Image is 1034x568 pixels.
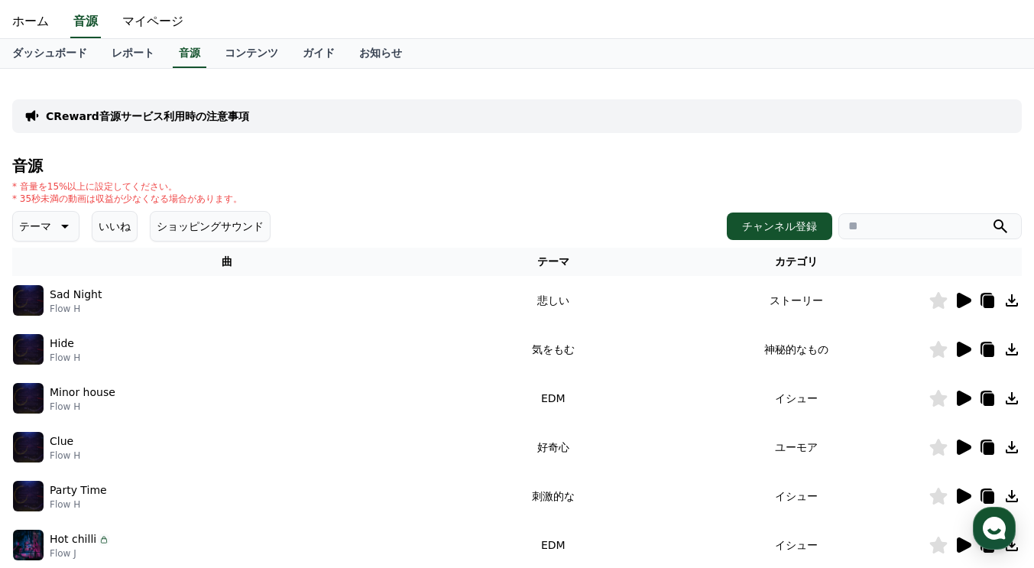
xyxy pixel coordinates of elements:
[12,193,242,205] p: * 35秒未満の動画は収益が少なくなる場合があります。
[226,464,264,476] span: Settings
[664,472,929,521] td: イシュー
[13,481,44,511] img: music
[50,450,80,462] p: Flow H
[442,423,664,472] td: 好奇心
[13,285,44,316] img: music
[39,464,66,476] span: Home
[46,109,249,124] a: CReward音源サービス利用時の注意事項
[442,374,664,423] td: EDM
[50,401,115,413] p: Flow H
[12,157,1022,174] h4: 音源
[727,213,832,240] button: チャンネル登録
[212,39,290,68] a: コンテンツ
[12,211,79,242] button: テーマ
[664,374,929,423] td: イシュー
[664,276,929,325] td: ストーリー
[50,547,110,560] p: Flow J
[50,531,96,547] p: Hot chilli
[442,276,664,325] td: 悲しい
[50,498,107,511] p: Flow H
[110,6,196,38] a: マイページ
[50,482,107,498] p: Party Time
[19,216,51,237] p: テーマ
[50,287,102,303] p: Sad Night
[197,441,293,479] a: Settings
[50,352,80,364] p: Flow H
[70,6,101,38] a: 音源
[664,248,929,276] th: カテゴリ
[664,325,929,374] td: 神秘的なもの
[50,336,74,352] p: Hide
[442,472,664,521] td: 刺激的な
[13,334,44,365] img: music
[442,325,664,374] td: 気をもむ
[173,39,206,68] a: 音源
[13,530,44,560] img: music
[150,211,271,242] button: ショッピングサウンド
[13,432,44,463] img: music
[50,433,73,450] p: Clue
[442,248,664,276] th: テーマ
[664,423,929,472] td: ユーモア
[12,180,242,193] p: * 音量を15%以上に設定してください。
[101,441,197,479] a: Messages
[127,465,172,477] span: Messages
[12,248,442,276] th: 曲
[50,385,115,401] p: Minor house
[5,441,101,479] a: Home
[50,303,102,315] p: Flow H
[290,39,347,68] a: ガイド
[99,39,167,68] a: レポート
[347,39,414,68] a: お知らせ
[92,211,138,242] button: いいね
[13,383,44,414] img: music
